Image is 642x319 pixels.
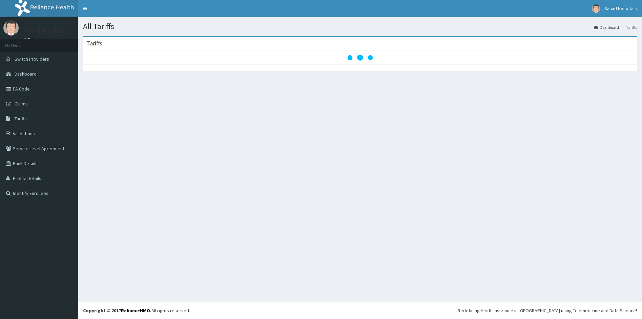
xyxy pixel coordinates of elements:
span: Switch Providers [15,56,49,62]
div: Redefining Heath Insurance in [GEOGRAPHIC_DATA] using Telemedicine and Data Science! [458,307,637,314]
p: Sahad Hospitals [24,27,66,34]
a: Dashboard [594,24,619,30]
footer: All rights reserved. [78,302,642,319]
span: Dashboard [15,71,37,77]
a: Online [24,37,40,42]
span: Claims [15,101,28,107]
h1: All Tariffs [83,22,637,31]
span: Tariffs [15,116,27,122]
img: User Image [3,20,19,36]
a: RelianceHMO [121,307,150,314]
strong: Copyright © 2017 . [83,307,151,314]
img: User Image [592,4,600,13]
h3: Tariffs [86,40,102,46]
span: Sahad Hospitals [604,5,637,12]
li: Tariffs [620,24,637,30]
svg: audio-loading [347,44,374,71]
